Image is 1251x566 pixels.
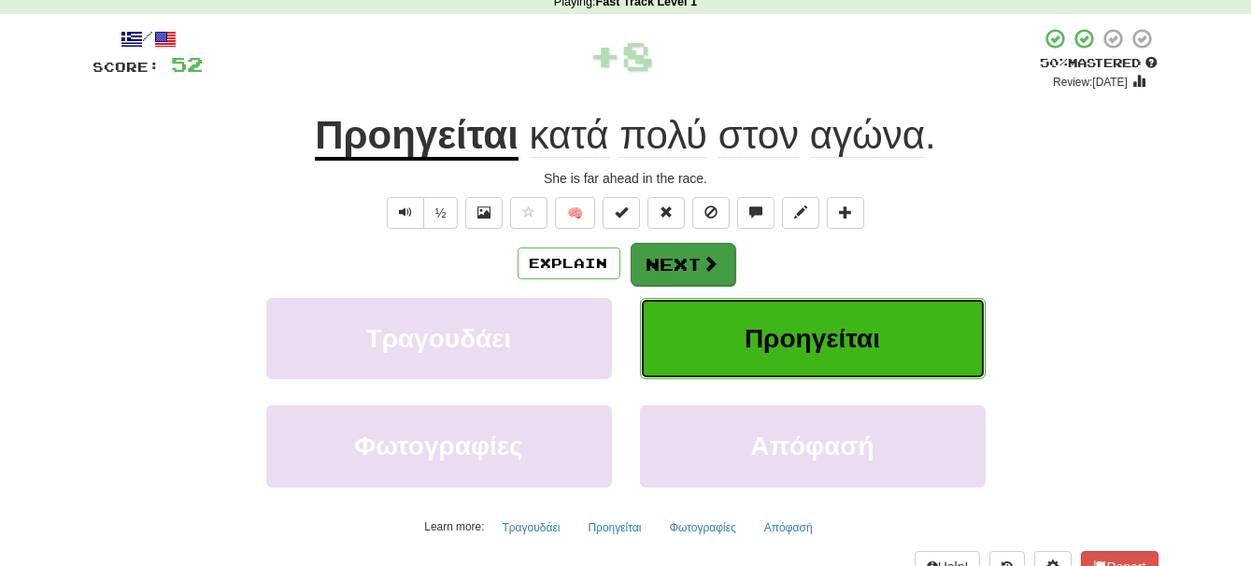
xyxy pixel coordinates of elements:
button: Απόφασή [640,405,986,487]
span: Απόφασή [750,432,874,460]
small: Learn more: [424,520,484,533]
button: Προηγείται [640,298,986,379]
button: Next [631,243,735,286]
div: Mastered [1041,55,1159,72]
button: Προηγείται [577,514,651,542]
span: κατά [530,113,609,158]
span: αγώνα [810,113,925,158]
span: 52 [172,52,204,76]
button: Φωτογραφίες [659,514,746,542]
button: Reset to 0% Mastered (alt+r) [647,197,685,229]
span: 8 [622,32,655,78]
div: / [93,27,204,50]
span: Προηγείται [745,324,880,353]
button: Show image (alt+x) [465,197,503,229]
span: + [590,27,622,83]
small: Review: [DATE] [1053,76,1128,89]
button: 🧠 [555,197,595,229]
span: 50 % [1041,55,1069,70]
button: Add to collection (alt+a) [827,197,864,229]
span: στον [718,113,799,158]
span: Φωτογραφίες [354,432,522,460]
span: Τραγουδάει [366,324,512,353]
button: Discuss sentence (alt+u) [737,197,775,229]
span: Score: [93,59,161,75]
button: Favorite sentence (alt+f) [510,197,547,229]
button: Φωτογραφίες [266,405,612,487]
button: Τραγουδάει [491,514,570,542]
div: Text-to-speech controls [383,197,459,229]
button: Explain [518,248,620,279]
button: Set this sentence to 100% Mastered (alt+m) [603,197,640,229]
u: Προηγείται [315,113,519,161]
button: Play sentence audio (ctl+space) [387,197,424,229]
button: Απόφασή [754,514,823,542]
span: πολύ [619,113,707,158]
button: Ignore sentence (alt+i) [692,197,730,229]
span: . [519,113,936,158]
div: She is far ahead in the race. [93,169,1159,188]
button: ½ [423,197,459,229]
button: Edit sentence (alt+d) [782,197,819,229]
button: Τραγουδάει [266,298,612,379]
